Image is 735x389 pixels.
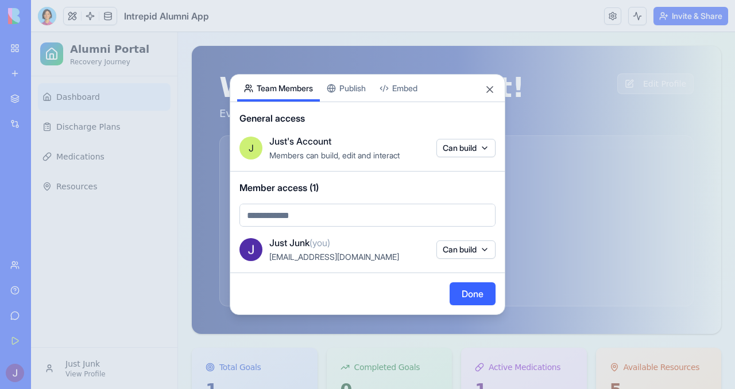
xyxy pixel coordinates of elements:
button: Embed [373,75,424,102]
a: Medications [7,111,140,138]
div: Available Resources [579,329,677,341]
span: Resources [25,149,67,160]
button: Edit Profile [586,41,663,62]
span: Dashboard [25,59,69,71]
span: Members can build, edit and interact [269,150,400,160]
span: General access [239,111,496,125]
p: View Profile [34,337,133,347]
button: Team Members [237,75,320,102]
div: 279 [203,145,648,186]
p: 279 days of strength and courage! [203,196,648,212]
span: Member access (1) [239,181,496,194]
button: Just JunkView Profile [7,322,140,350]
div: 5 [579,348,677,368]
div: 1 [175,348,273,368]
span: [EMAIL_ADDRESS][DOMAIN_NAME] [269,252,399,262]
div: 1 [444,348,542,368]
div: Completed Goals [310,329,408,341]
span: Discharge Plans [25,89,90,100]
h1: Alumni Portal [39,9,118,25]
p: Every day is a victory. Keep going strong. [188,73,494,90]
div: Total Goals [175,329,273,341]
div: Active Medications [444,329,542,341]
button: Publish [320,75,373,102]
span: Just's Account [269,134,331,148]
span: Medications [25,119,73,130]
h2: Days Sober [223,118,311,136]
img: ACg8ocLrkwYhUifNB5y68m6HU5y9UH6_5vZnxeKnPbtBr8Qv65BKuw=s96-c [239,238,262,261]
div: 30 Days [203,246,247,260]
span: Just Junk [269,236,330,250]
div: 90 Days [301,246,346,260]
div: 0 [310,348,408,368]
h1: Welcome back, Just ! [188,41,494,69]
button: Done [450,282,496,305]
a: Dashboard [7,51,140,79]
button: Can build [436,240,496,259]
a: Resources [7,141,140,168]
div: 6 Months [350,246,400,260]
button: Can build [436,139,496,157]
a: Discharge Plans [7,81,140,108]
span: J [249,141,254,155]
div: 60 Days [252,246,297,260]
span: (you) [310,237,330,248]
p: Milestones Achieved [203,225,648,239]
p: Recovery Journey [39,25,118,34]
p: Just Junk [34,326,133,337]
button: Close [484,84,496,95]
